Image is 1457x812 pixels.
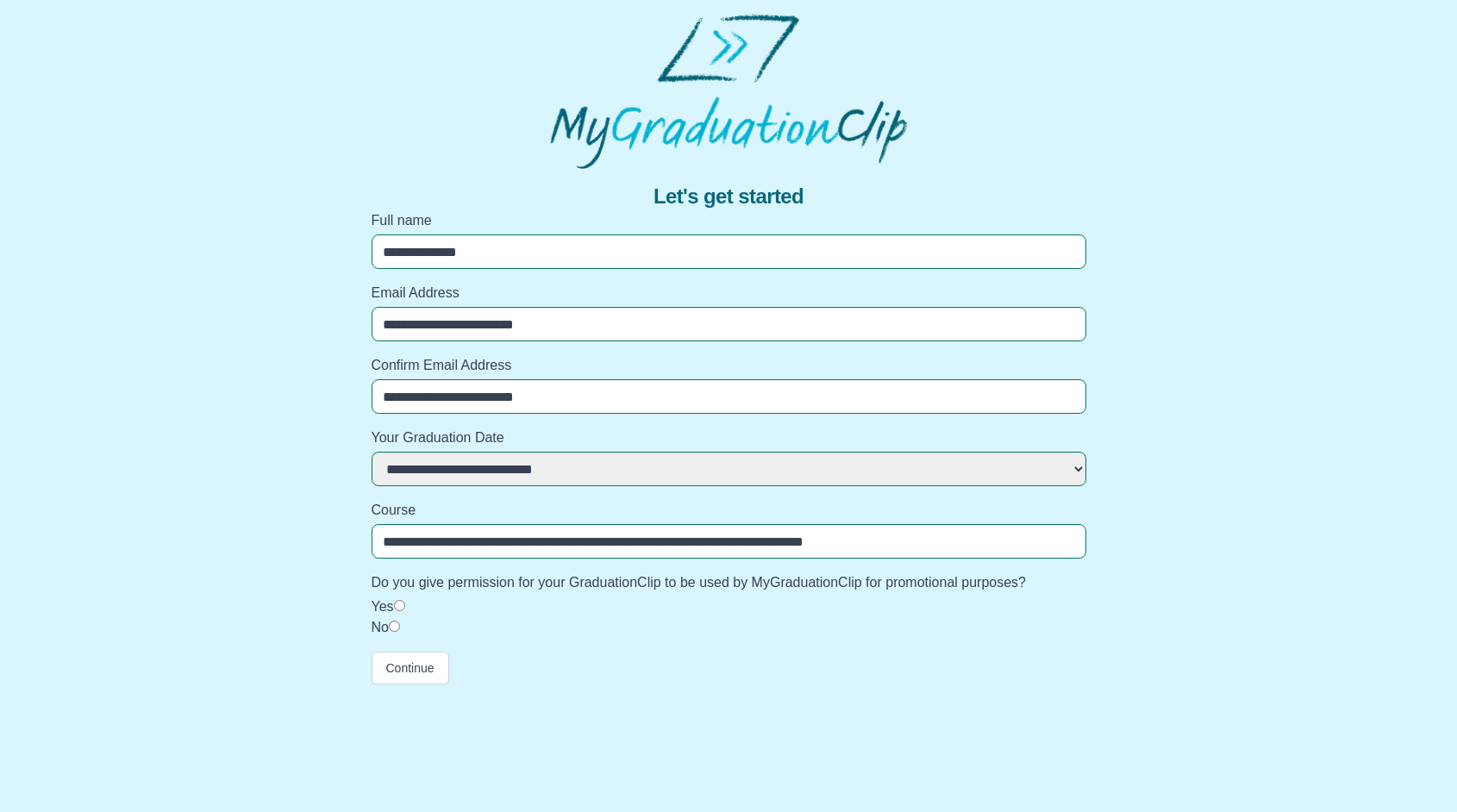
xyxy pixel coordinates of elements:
label: Email Address [372,283,1086,303]
label: Confirm Email Address [372,355,1086,376]
span: Let's get started [653,183,804,210]
button: Continue [372,652,449,684]
label: No [372,620,389,634]
label: Course [372,500,1086,521]
img: MyGraduationClip [550,14,908,169]
label: Yes [372,599,394,614]
label: Your Graduation Date [372,428,1086,448]
label: Full name [372,210,1086,231]
label: Do you give permission for your GraduationClip to be used by MyGraduationClip for promotional pur... [372,572,1086,593]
